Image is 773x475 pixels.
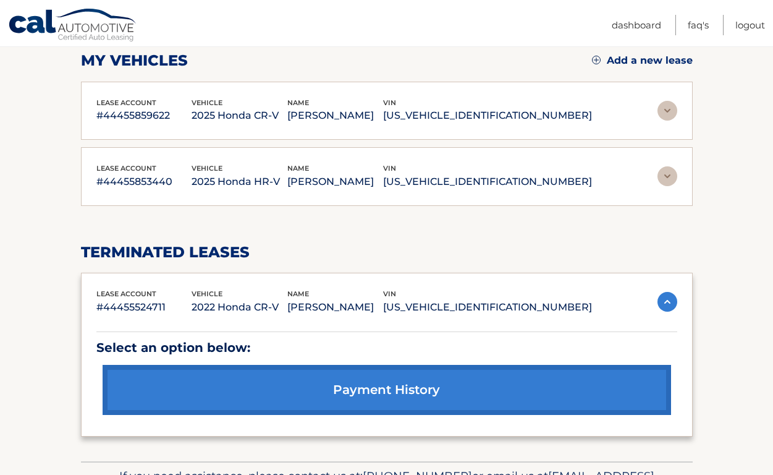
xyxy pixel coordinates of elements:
p: 2022 Honda CR-V [192,299,287,316]
span: name [287,164,309,173]
span: lease account [96,98,156,107]
img: add.svg [592,56,601,64]
h2: my vehicles [81,51,188,70]
span: vehicle [192,164,222,173]
p: 2025 Honda HR-V [192,173,287,190]
a: Add a new lease [592,54,693,67]
h2: terminated leases [81,243,693,262]
p: [US_VEHICLE_IDENTIFICATION_NUMBER] [383,299,592,316]
p: Select an option below: [96,337,677,359]
img: accordion-rest.svg [657,101,677,121]
p: [US_VEHICLE_IDENTIFICATION_NUMBER] [383,173,592,190]
span: name [287,98,309,107]
a: Cal Automotive [8,8,138,44]
img: accordion-active.svg [657,292,677,312]
span: vin [383,164,396,173]
p: #44455524711 [96,299,192,316]
span: vin [383,98,396,107]
span: vin [383,289,396,298]
p: [PERSON_NAME] [287,299,383,316]
a: Logout [735,15,765,35]
span: lease account [96,289,156,298]
a: FAQ's [688,15,709,35]
p: [US_VEHICLE_IDENTIFICATION_NUMBER] [383,107,592,124]
span: lease account [96,164,156,173]
p: [PERSON_NAME] [287,107,383,124]
p: 2025 Honda CR-V [192,107,287,124]
p: #44455853440 [96,173,192,190]
span: vehicle [192,98,222,107]
a: Dashboard [612,15,661,35]
span: vehicle [192,289,222,298]
a: payment history [103,365,671,415]
img: accordion-rest.svg [657,166,677,186]
span: name [287,289,309,298]
p: [PERSON_NAME] [287,173,383,190]
p: #44455859622 [96,107,192,124]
